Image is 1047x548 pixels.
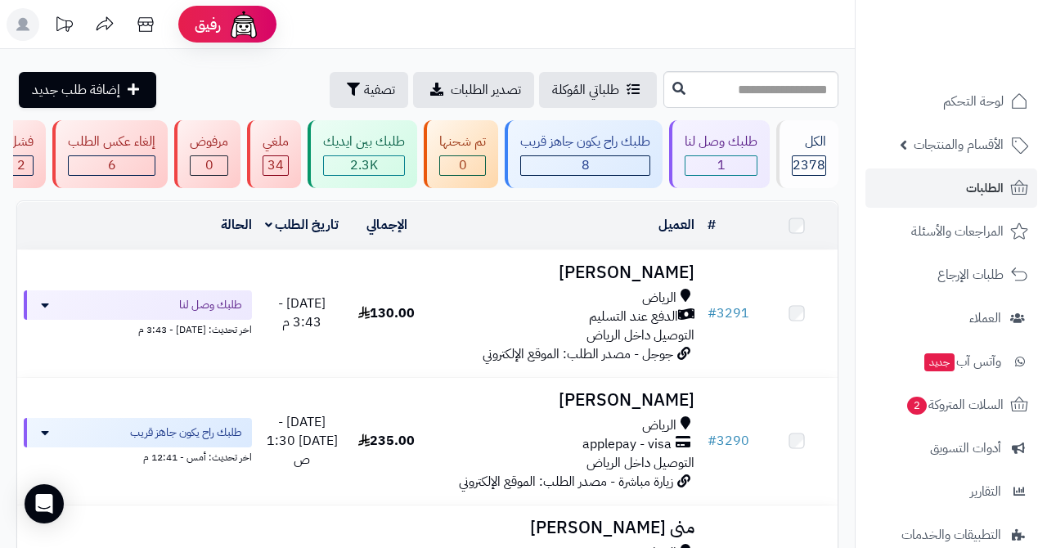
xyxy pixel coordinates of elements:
h3: [PERSON_NAME] [434,391,694,410]
span: المراجعات والأسئلة [911,220,1004,243]
h3: منى [PERSON_NAME] [434,519,694,537]
div: اخر تحديث: أمس - 12:41 م [24,447,252,465]
span: # [708,431,717,451]
span: [DATE] - [DATE] 1:30 ص [267,412,338,469]
div: 2 [9,156,33,175]
a: وآتس آبجديد [865,342,1037,381]
span: التقارير [970,480,1001,503]
button: تصفية [330,72,408,108]
div: طلبك وصل لنا [685,133,757,151]
div: فشل [8,133,34,151]
h3: [PERSON_NAME] [434,263,694,282]
a: العميل [658,215,694,235]
span: السلات المتروكة [905,393,1004,416]
span: 2 [907,397,927,415]
span: الرياض [642,416,676,435]
span: التوصيل داخل الرياض [586,326,694,345]
a: #3290 [708,431,749,451]
a: طلبك وصل لنا 1 [666,120,773,188]
span: زيارة مباشرة - مصدر الطلب: الموقع الإلكتروني [459,472,673,492]
div: 1 [685,156,757,175]
span: 8 [582,155,590,175]
a: ملغي 34 [244,120,304,188]
a: طلباتي المُوكلة [539,72,657,108]
img: logo-2.png [936,46,1031,80]
a: إلغاء عكس الطلب 6 [49,120,171,188]
div: ملغي [263,133,289,151]
span: الطلبات [966,177,1004,200]
div: مرفوض [190,133,228,151]
a: طلبك بين ايديك 2.3K [304,120,420,188]
div: 8 [521,156,649,175]
img: ai-face.png [227,8,260,41]
div: اخر تحديث: [DATE] - 3:43 م [24,320,252,337]
span: رفيق [195,15,221,34]
span: 34 [267,155,284,175]
span: لوحة التحكم [943,90,1004,113]
a: أدوات التسويق [865,429,1037,468]
span: [DATE] - 3:43 م [278,294,326,332]
a: تصدير الطلبات [413,72,534,108]
a: الإجمالي [366,215,407,235]
a: الحالة [221,215,252,235]
a: طلبات الإرجاع [865,255,1037,294]
span: 6 [108,155,116,175]
span: 2378 [793,155,825,175]
a: تاريخ الطلب [265,215,339,235]
span: 0 [205,155,213,175]
div: 0 [191,156,227,175]
span: طلبك راح يكون جاهز قريب [130,424,242,441]
span: جوجل - مصدر الطلب: الموقع الإلكتروني [483,344,673,364]
a: الطلبات [865,168,1037,208]
span: طلبات الإرجاع [937,263,1004,286]
div: 34 [263,156,288,175]
span: طلباتي المُوكلة [552,80,619,100]
span: 130.00 [358,303,415,323]
a: # [708,215,716,235]
span: الرياض [642,289,676,308]
span: 1 [717,155,726,175]
div: طلبك بين ايديك [323,133,405,151]
a: إضافة طلب جديد [19,72,156,108]
span: جديد [924,353,955,371]
div: 2313 [324,156,404,175]
span: 0 [459,155,467,175]
a: مرفوض 0 [171,120,244,188]
div: تم شحنها [439,133,486,151]
span: الدفع عند التسليم [589,308,678,326]
span: طلبك وصل لنا [179,297,242,313]
span: التوصيل داخل الرياض [586,453,694,473]
span: 2.3K [350,155,378,175]
div: 6 [69,156,155,175]
div: طلبك راح يكون جاهز قريب [520,133,650,151]
span: التطبيقات والخدمات [901,523,1001,546]
a: تحديثات المنصة [43,8,84,45]
span: 235.00 [358,431,415,451]
span: 2 [17,155,25,175]
a: التقارير [865,472,1037,511]
a: لوحة التحكم [865,82,1037,121]
span: # [708,303,717,323]
a: #3291 [708,303,749,323]
a: تم شحنها 0 [420,120,501,188]
span: العملاء [969,307,1001,330]
span: applepay - visa [582,435,672,454]
a: السلات المتروكة2 [865,385,1037,424]
div: إلغاء عكس الطلب [68,133,155,151]
span: تصفية [364,80,395,100]
div: Open Intercom Messenger [25,484,64,523]
span: الأقسام والمنتجات [914,133,1004,156]
a: طلبك راح يكون جاهز قريب 8 [501,120,666,188]
a: العملاء [865,299,1037,338]
span: وآتس آب [923,350,1001,373]
a: الكل2378 [773,120,842,188]
div: الكل [792,133,826,151]
span: تصدير الطلبات [451,80,521,100]
span: أدوات التسويق [930,437,1001,460]
a: المراجعات والأسئلة [865,212,1037,251]
span: إضافة طلب جديد [32,80,120,100]
div: 0 [440,156,485,175]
